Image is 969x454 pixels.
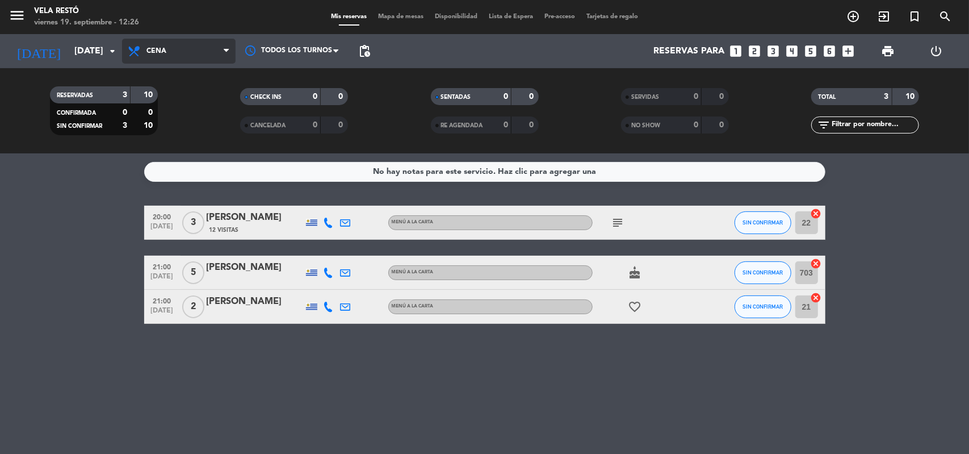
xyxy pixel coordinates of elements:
strong: 0 [148,109,155,116]
span: Pre-acceso [539,14,581,20]
span: Tarjetas de regalo [581,14,644,20]
span: Disponibilidad [429,14,483,20]
strong: 0 [504,93,508,101]
strong: 3 [884,93,889,101]
i: looks_3 [766,44,781,59]
span: 3 [182,211,204,234]
span: SIN CONFIRMAR [57,123,102,129]
i: filter_list [817,118,830,132]
i: cancel [811,208,822,219]
i: turned_in_not [908,10,921,23]
div: Vela Restó [34,6,139,17]
span: 5 [182,261,204,284]
i: looks_6 [823,44,837,59]
i: cake [628,266,642,280]
strong: 0 [694,93,698,101]
span: 12 Visitas [209,226,239,235]
strong: 3 [123,91,127,99]
i: favorite_border [628,300,642,314]
button: SIN CONFIRMAR [735,295,791,318]
strong: 0 [529,121,536,129]
span: Menú a la carta [392,304,434,309]
div: [PERSON_NAME] [207,210,303,225]
span: RE AGENDADA [441,123,483,128]
div: No hay notas para este servicio. Haz clic para agregar una [373,165,596,178]
button: menu [9,7,26,28]
span: CONFIRMADA [57,110,96,116]
div: LOG OUT [912,34,960,68]
i: looks_4 [785,44,800,59]
span: CANCELADA [250,123,286,128]
span: SIN CONFIRMAR [743,219,783,226]
i: arrow_drop_down [106,44,119,58]
i: search [938,10,952,23]
strong: 0 [339,93,346,101]
span: Lista de Espera [483,14,539,20]
i: power_settings_new [929,44,943,58]
span: 21:00 [148,294,177,307]
i: cancel [811,258,822,269]
span: SENTADAS [441,94,471,100]
i: [DATE] [9,39,69,64]
span: TOTAL [818,94,836,100]
span: CHECK INS [250,94,282,100]
i: looks_5 [804,44,819,59]
strong: 0 [123,109,127,116]
div: [PERSON_NAME] [207,294,303,309]
div: viernes 19. septiembre - 12:26 [34,17,139,28]
span: Mis reservas [325,14,372,20]
span: Cena [146,47,166,55]
strong: 0 [313,93,317,101]
strong: 0 [529,93,536,101]
div: [PERSON_NAME] [207,260,303,275]
strong: 10 [144,91,155,99]
span: SERVIDAS [631,94,659,100]
strong: 0 [694,121,698,129]
i: looks_one [729,44,744,59]
i: exit_to_app [877,10,891,23]
i: cancel [811,292,822,303]
i: add_box [841,44,856,59]
span: [DATE] [148,223,177,236]
span: RESERVADAS [57,93,93,98]
button: SIN CONFIRMAR [735,211,791,234]
span: print [881,44,895,58]
span: NO SHOW [631,123,660,128]
i: subject [611,216,625,230]
span: Mapa de mesas [372,14,429,20]
strong: 0 [719,121,726,129]
span: 21:00 [148,260,177,273]
span: 2 [182,295,204,318]
span: Menú a la carta [392,270,434,274]
span: [DATE] [148,273,177,286]
span: SIN CONFIRMAR [743,269,783,276]
span: pending_actions [358,44,371,58]
span: SIN CONFIRMAR [743,303,783,310]
input: Filtrar por nombre... [830,119,918,131]
i: looks_two [748,44,762,59]
button: SIN CONFIRMAR [735,261,791,284]
i: add_circle_outline [846,10,860,23]
strong: 0 [504,121,508,129]
i: menu [9,7,26,24]
strong: 0 [719,93,726,101]
span: [DATE] [148,307,177,320]
span: 20:00 [148,210,177,223]
strong: 10 [905,93,917,101]
strong: 3 [123,122,127,130]
strong: 10 [144,122,155,130]
span: Menú a la carta [392,220,434,224]
span: Reservas para [654,46,725,57]
strong: 0 [339,121,346,129]
strong: 0 [313,121,317,129]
